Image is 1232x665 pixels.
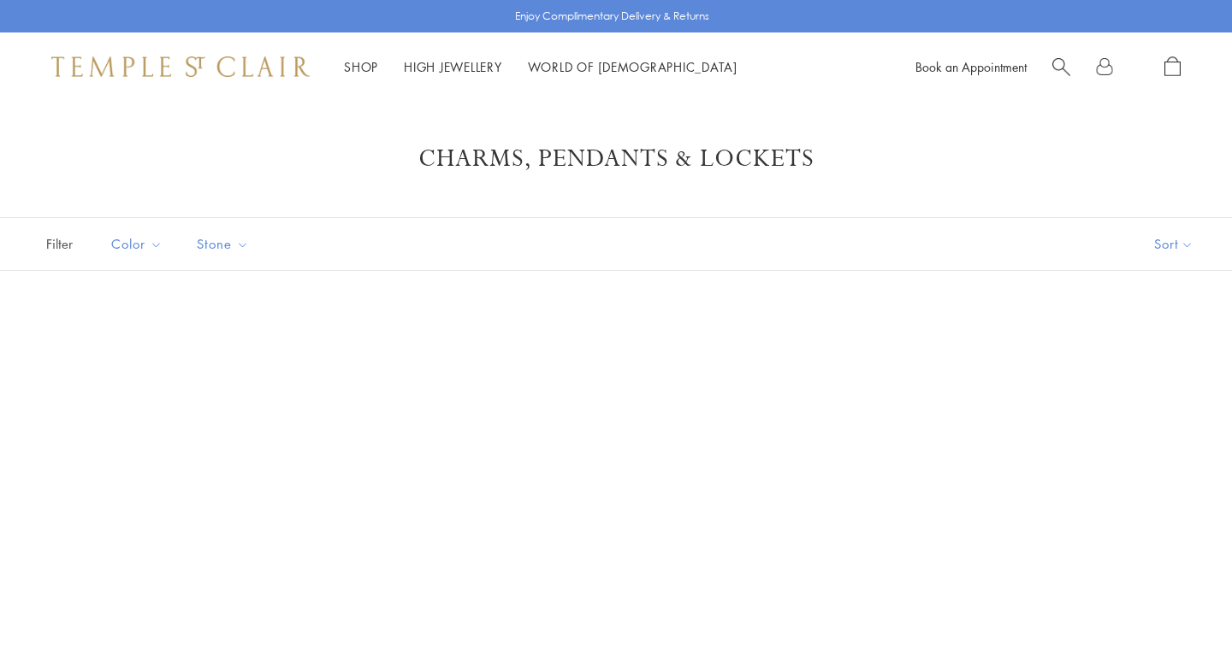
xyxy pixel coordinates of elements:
button: Show sort by [1116,218,1232,270]
button: Color [98,225,175,263]
a: Book an Appointment [915,58,1027,75]
a: High JewelleryHigh Jewellery [404,58,502,75]
span: Stone [188,233,262,255]
a: World of [DEMOGRAPHIC_DATA]World of [DEMOGRAPHIC_DATA] [528,58,737,75]
p: Enjoy Complimentary Delivery & Returns [515,8,709,25]
a: ShopShop [344,58,378,75]
span: Color [103,233,175,255]
img: Temple St. Clair [51,56,310,77]
nav: Main navigation [344,56,737,78]
a: Search [1052,56,1070,78]
button: Stone [184,225,262,263]
a: Open Shopping Bag [1164,56,1181,78]
h1: Charms, Pendants & Lockets [68,144,1164,174]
